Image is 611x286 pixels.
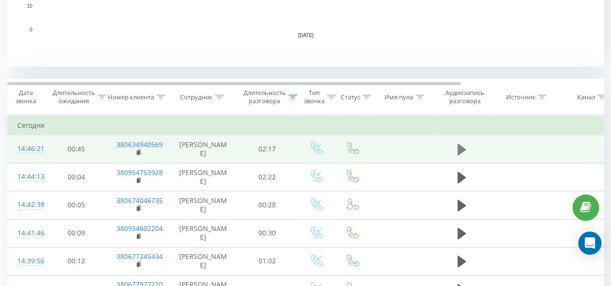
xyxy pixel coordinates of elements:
[304,89,325,105] div: Тип звонка
[116,168,163,177] a: 380954753928
[170,247,237,275] td: [PERSON_NAME]
[170,191,237,219] td: [PERSON_NAME]
[8,89,43,105] div: Дата звонка
[27,3,33,9] text: 10
[384,93,413,101] div: Имя пула
[53,89,95,105] div: Длительность ожидания
[46,219,107,247] td: 00:09
[170,163,237,191] td: [PERSON_NAME]
[237,247,298,275] td: 01:02
[46,247,107,275] td: 00:12
[170,135,237,163] td: [PERSON_NAME]
[243,89,286,105] div: Длительность разговора
[116,224,163,233] a: 380934602204
[29,27,32,32] text: 0
[170,219,237,247] td: [PERSON_NAME]
[46,135,107,163] td: 00:45
[237,219,298,247] td: 00:30
[237,163,298,191] td: 02:22
[17,167,37,186] div: 14:44:13
[17,139,37,158] div: 14:46:21
[108,93,154,101] div: Номер клиента
[341,93,360,101] div: Статус
[298,33,313,38] text: [DATE]
[506,93,535,101] div: Источник
[46,163,107,191] td: 00:04
[116,196,163,205] a: 380674046735
[116,140,163,149] a: 380634940569
[180,93,213,101] div: Сотрудник
[441,89,488,105] div: Аудиозапись разговора
[17,224,37,243] div: 14:41:46
[17,195,37,214] div: 14:42:39
[577,93,595,101] div: Канал
[578,232,601,255] div: Open Intercom Messenger
[17,252,37,271] div: 14:39:56
[237,135,298,163] td: 02:17
[46,191,107,219] td: 00:05
[237,191,298,219] td: 00:28
[116,252,163,261] a: 380677245434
